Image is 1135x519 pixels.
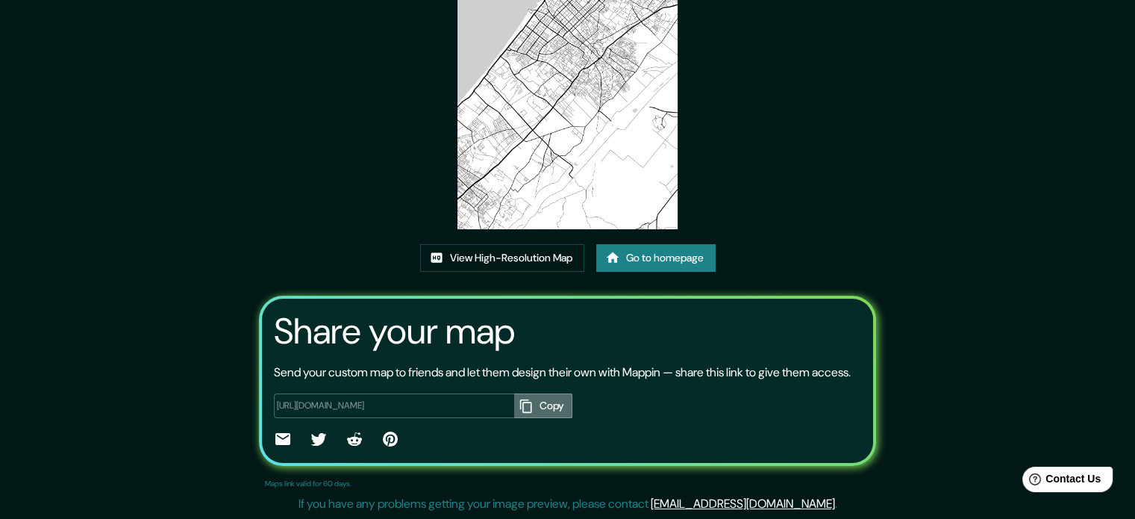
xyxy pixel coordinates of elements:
[274,311,515,352] h3: Share your map
[274,364,851,382] p: Send your custom map to friends and let them design their own with Mappin — share this link to gi...
[651,496,835,512] a: [EMAIL_ADDRESS][DOMAIN_NAME]
[265,478,351,489] p: Maps link valid for 60 days.
[1002,461,1119,503] iframe: Help widget launcher
[596,244,716,272] a: Go to homepage
[514,394,572,418] button: Copy
[298,495,837,513] p: If you have any problems getting your image preview, please contact .
[420,244,584,272] a: View High-Resolution Map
